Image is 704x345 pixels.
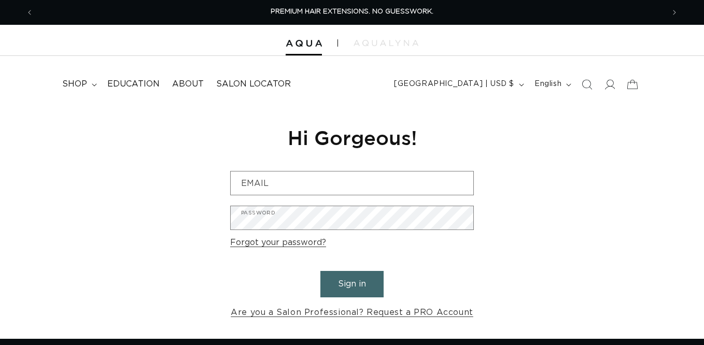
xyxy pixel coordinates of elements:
span: [GEOGRAPHIC_DATA] | USD $ [394,79,514,90]
button: English [528,75,575,94]
a: Education [101,73,166,96]
summary: Search [575,73,598,96]
h1: Hi Gorgeous! [230,125,474,150]
a: About [166,73,210,96]
a: Forgot your password? [230,235,326,250]
input: Email [231,171,473,195]
span: shop [62,79,87,90]
span: PREMIUM HAIR EXTENSIONS. NO GUESSWORK. [271,8,433,15]
span: English [534,79,561,90]
img: Aqua Hair Extensions [286,40,322,47]
summary: shop [56,73,101,96]
span: Education [107,79,160,90]
button: [GEOGRAPHIC_DATA] | USD $ [388,75,528,94]
img: aqualyna.com [354,40,418,46]
button: Next announcement [663,3,686,22]
a: Salon Locator [210,73,297,96]
button: Previous announcement [18,3,41,22]
a: Are you a Salon Professional? Request a PRO Account [231,305,473,320]
span: Salon Locator [216,79,291,90]
button: Sign in [320,271,384,297]
span: About [172,79,204,90]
